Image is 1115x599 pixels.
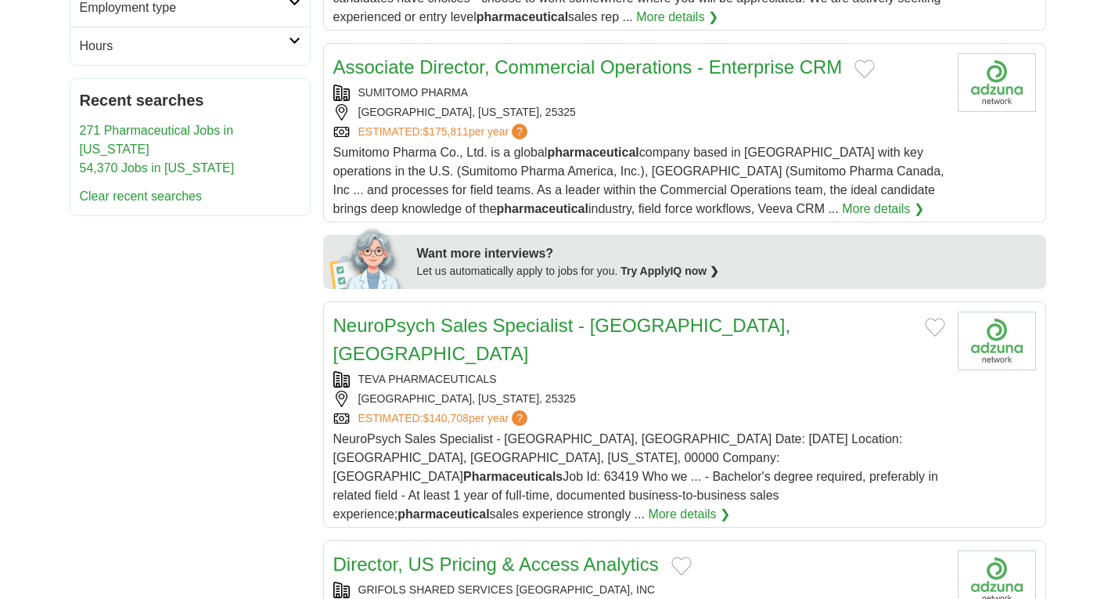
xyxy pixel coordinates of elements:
div: [GEOGRAPHIC_DATA], [US_STATE], 25325 [333,104,945,121]
strong: Pharmaceuticals [463,470,563,483]
div: SUMITOMO PHARMA [333,85,945,101]
span: NeuroPsych Sales Specialist - [GEOGRAPHIC_DATA], [GEOGRAPHIC_DATA] Date: [DATE] Location: [GEOGRA... [333,432,939,521]
div: GRIFOLS SHARED SERVICES [GEOGRAPHIC_DATA], INC [333,582,945,598]
a: Associate Director, Commercial Operations - Enterprise CRM [333,56,843,78]
strong: pharmaceutical [477,10,568,23]
a: Clear recent searches [80,189,203,203]
strong: pharmaceutical [397,507,489,521]
a: NeuroPsych Sales Specialist - [GEOGRAPHIC_DATA], [GEOGRAPHIC_DATA] [333,315,791,364]
div: [GEOGRAPHIC_DATA], [US_STATE], 25325 [333,391,945,407]
a: More details ❯ [636,8,718,27]
a: ESTIMATED:$175,811per year? [358,124,531,140]
span: ? [512,124,527,139]
span: ? [512,410,527,426]
img: Company logo [958,53,1036,112]
strong: pharmaceutical [497,202,588,215]
a: Hours [70,27,310,65]
a: Try ApplyIQ now ❯ [620,265,719,277]
span: Sumitomo Pharma Co., Ltd. is a global company based in [GEOGRAPHIC_DATA] with key operations in t... [333,146,944,215]
strong: pharmaceutical [547,146,638,159]
a: ESTIMATED:$140,708per year? [358,410,531,427]
a: 54,370 Jobs in [US_STATE] [80,161,235,175]
img: apply-iq-scientist.png [329,226,405,289]
a: More details ❯ [842,200,924,218]
div: TEVA PHARMACEUTICALS [333,371,945,388]
button: Add to favorite jobs [854,60,875,78]
button: Add to favorite jobs [925,318,945,337]
h2: Hours [80,37,289,56]
img: Company logo [958,312,1036,370]
button: Add to favorite jobs [671,557,692,576]
h2: Recent searches [80,88,300,112]
div: Let us automatically apply to jobs for you. [417,263,1037,280]
span: $175,811 [423,125,468,138]
div: Want more interviews? [417,244,1037,263]
a: More details ❯ [648,505,730,524]
span: $140,708 [423,412,468,424]
a: 271 Pharmaceutical Jobs in [US_STATE] [80,124,234,156]
a: Director, US Pricing & Access Analytics [333,554,659,575]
